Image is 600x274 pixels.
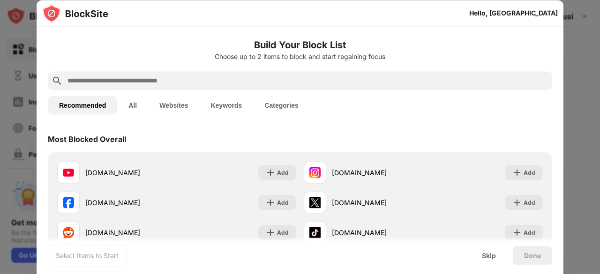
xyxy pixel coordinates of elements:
[52,75,63,86] img: search.svg
[56,251,119,260] div: Select Items to Start
[48,37,552,52] h6: Build Your Block List
[332,168,423,178] div: [DOMAIN_NAME]
[482,252,496,259] div: Skip
[48,96,117,114] button: Recommended
[277,228,289,237] div: Add
[199,96,253,114] button: Keywords
[332,228,423,237] div: [DOMAIN_NAME]
[332,198,423,207] div: [DOMAIN_NAME]
[277,168,289,177] div: Add
[117,96,148,114] button: All
[277,198,289,207] div: Add
[524,198,535,207] div: Add
[63,197,74,208] img: favicons
[85,168,177,178] div: [DOMAIN_NAME]
[85,228,177,237] div: [DOMAIN_NAME]
[524,228,535,237] div: Add
[63,227,74,238] img: favicons
[85,198,177,207] div: [DOMAIN_NAME]
[469,9,558,17] div: Hello, [GEOGRAPHIC_DATA]
[63,167,74,178] img: favicons
[42,4,108,22] img: logo-blocksite.svg
[309,197,321,208] img: favicons
[253,96,309,114] button: Categories
[524,252,541,259] div: Done
[309,167,321,178] img: favicons
[48,52,552,60] div: Choose up to 2 items to block and start regaining focus
[148,96,199,114] button: Websites
[524,168,535,177] div: Add
[48,134,126,143] div: Most Blocked Overall
[309,227,321,238] img: favicons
